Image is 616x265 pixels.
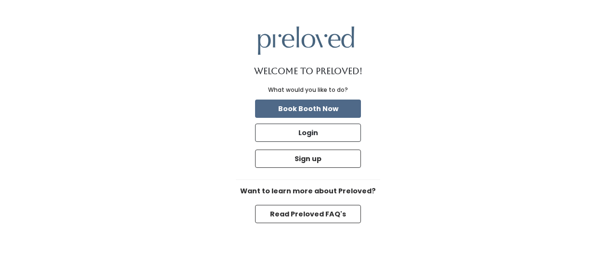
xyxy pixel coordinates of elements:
[253,148,363,170] a: Sign up
[255,124,361,142] button: Login
[255,205,361,223] button: Read Preloved FAQ's
[268,86,348,94] div: What would you like to do?
[236,188,380,195] h6: Want to learn more about Preloved?
[254,66,362,76] h1: Welcome to Preloved!
[255,150,361,168] button: Sign up
[253,122,363,144] a: Login
[258,26,354,55] img: preloved logo
[255,100,361,118] button: Book Booth Now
